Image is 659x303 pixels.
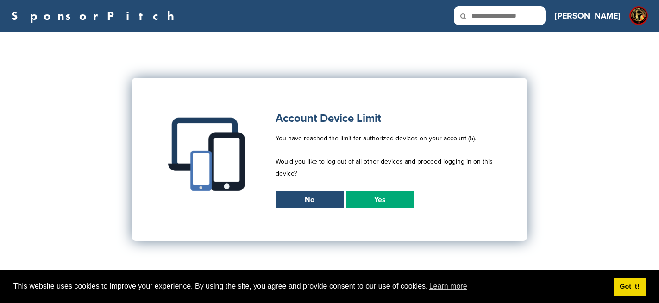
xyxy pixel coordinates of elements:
[555,9,620,22] h3: [PERSON_NAME]
[13,279,606,293] span: This website uses cookies to improve your experience. By using the site, you agree and provide co...
[276,110,495,127] h1: Account Device Limit
[428,279,469,293] a: learn more about cookies
[276,191,344,208] a: No
[164,110,252,198] img: Multiple devices
[614,278,646,296] a: dismiss cookie message
[346,191,414,208] a: Yes
[11,10,180,22] a: SponsorPitch
[629,6,648,25] img: Ffvc
[276,133,495,191] p: You have reached the limit for authorized devices on your account (5). Would you like to log out ...
[622,266,652,296] iframe: Button to launch messaging window
[555,6,620,26] a: [PERSON_NAME]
